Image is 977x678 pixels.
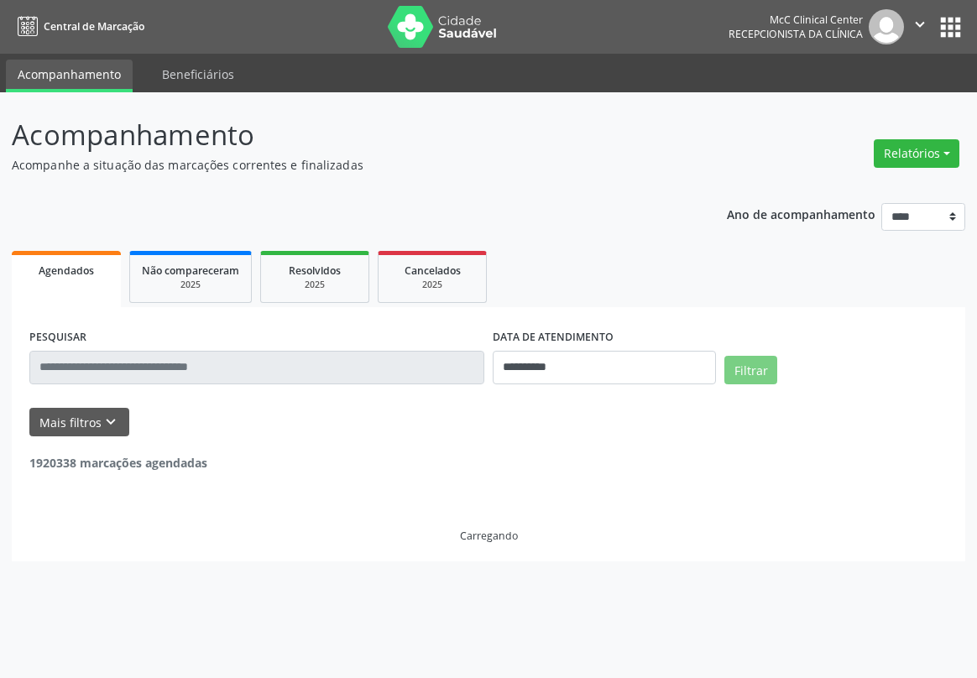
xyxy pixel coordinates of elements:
[289,263,341,278] span: Resolvidos
[904,9,936,44] button: 
[874,139,959,168] button: Relatórios
[12,114,679,156] p: Acompanhamento
[729,27,863,41] span: Recepcionista da clínica
[142,279,239,291] div: 2025
[39,263,94,278] span: Agendados
[729,13,863,27] div: McC Clinical Center
[911,15,929,34] i: 
[44,19,144,34] span: Central de Marcação
[29,408,129,437] button: Mais filtroskeyboard_arrow_down
[390,279,474,291] div: 2025
[102,413,120,431] i: keyboard_arrow_down
[273,279,357,291] div: 2025
[142,263,239,278] span: Não compareceram
[12,13,144,40] a: Central de Marcação
[12,156,679,174] p: Acompanhe a situação das marcações correntes e finalizadas
[29,455,207,471] strong: 1920338 marcações agendadas
[727,203,875,224] p: Ano de acompanhamento
[869,9,904,44] img: img
[405,263,461,278] span: Cancelados
[29,325,86,351] label: PESQUISAR
[493,325,614,351] label: DATA DE ATENDIMENTO
[936,13,965,42] button: apps
[6,60,133,92] a: Acompanhamento
[150,60,246,89] a: Beneficiários
[460,529,518,543] div: Carregando
[724,356,777,384] button: Filtrar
